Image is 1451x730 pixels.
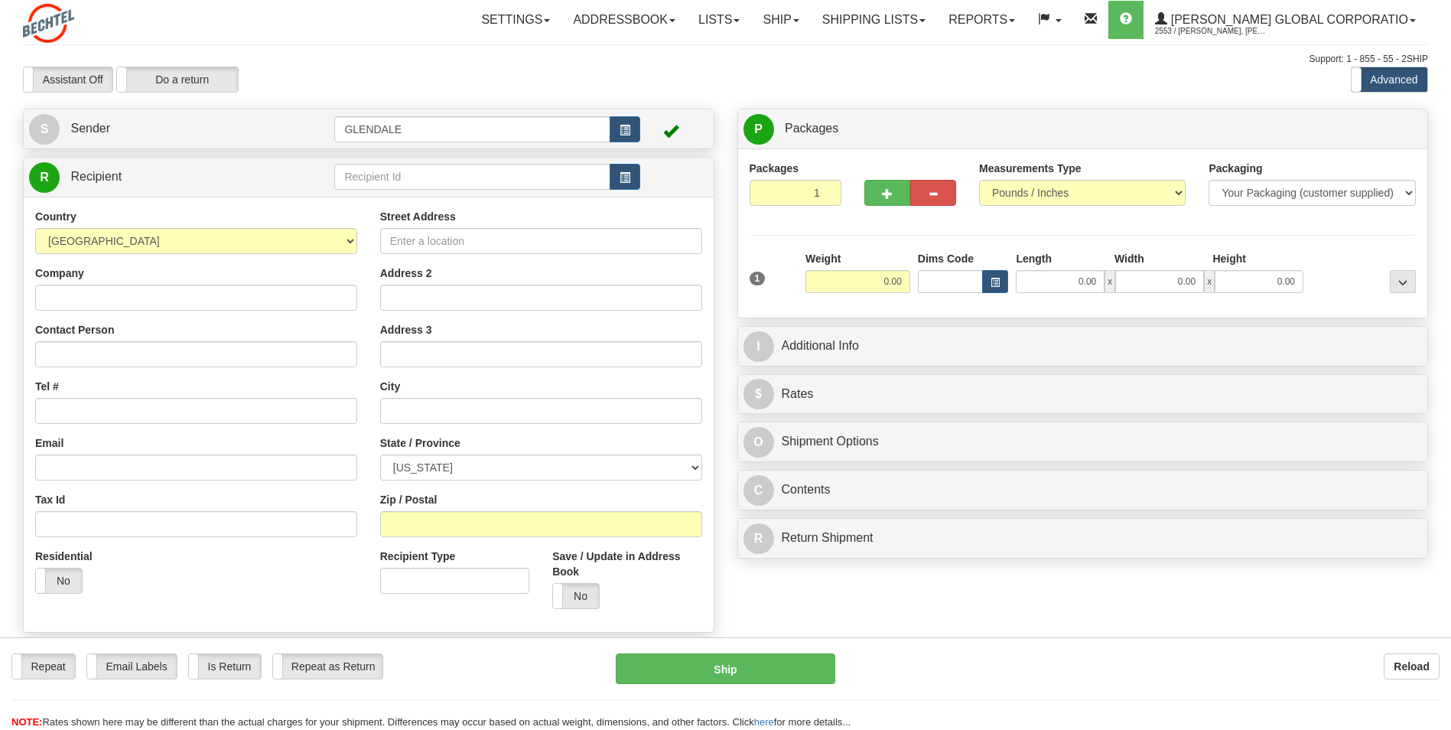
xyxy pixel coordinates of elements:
label: Weight [805,251,841,266]
label: Packages [750,161,799,176]
label: Height [1212,251,1246,266]
b: Reload [1394,660,1430,673]
a: Lists [687,1,751,39]
span: Recipient [70,170,122,183]
button: Reload [1384,653,1440,679]
a: R Recipient [29,161,301,193]
label: Save / Update in Address Book [552,549,701,579]
span: C [743,475,774,506]
a: Shipping lists [811,1,937,39]
a: Addressbook [561,1,687,39]
label: Length [1016,251,1052,266]
span: x [1105,270,1115,293]
label: No [553,584,599,608]
label: Contact Person [35,322,114,337]
a: Ship [751,1,810,39]
span: R [743,523,774,554]
span: NOTE: [11,716,42,728]
label: Assistant Off [24,67,112,92]
span: Sender [70,122,110,135]
label: Email [35,435,63,451]
span: 1 [750,272,766,285]
a: here [754,716,774,728]
label: Packaging [1209,161,1262,176]
label: Measurements Type [979,161,1082,176]
label: Do a return [117,67,238,92]
label: Country [35,209,76,224]
label: Email Labels [87,654,177,679]
label: Tel # [35,379,59,394]
label: Repeat [12,654,75,679]
input: Enter a location [380,228,702,254]
a: OShipment Options [743,426,1423,458]
a: S Sender [29,113,334,145]
span: P [743,114,774,145]
button: Ship [616,653,834,684]
label: Address 2 [380,266,432,281]
label: Residential [35,549,93,564]
span: I [743,331,774,362]
label: Repeat as Return [273,654,382,679]
a: [PERSON_NAME] Global Corporatio 2553 / [PERSON_NAME], [PERSON_NAME] [1144,1,1427,39]
input: Sender Id [334,116,610,142]
a: CContents [743,474,1423,506]
label: Company [35,266,84,281]
div: ... [1390,270,1416,293]
label: Recipient Type [380,549,456,564]
span: [PERSON_NAME] Global Corporatio [1167,13,1408,26]
input: Recipient Id [334,164,610,190]
div: Support: 1 - 855 - 55 - 2SHIP [23,53,1428,66]
label: No [36,569,82,593]
label: Dims Code [918,251,974,266]
label: Zip / Postal [380,492,438,507]
a: Reports [937,1,1026,39]
a: $Rates [743,379,1423,410]
span: S [29,114,60,145]
label: Width [1114,251,1144,266]
label: Address 3 [380,322,432,337]
a: Settings [470,1,561,39]
a: P Packages [743,113,1423,145]
label: Is Return [189,654,261,679]
iframe: chat widget [1416,287,1449,443]
label: Advanced [1352,67,1427,92]
label: Tax Id [35,492,65,507]
img: logo2553.jpg [23,4,74,43]
label: Street Address [380,209,456,224]
a: RReturn Shipment [743,523,1423,554]
a: IAdditional Info [743,331,1423,362]
span: x [1204,270,1215,293]
label: State / Province [380,435,460,451]
span: Packages [785,122,838,135]
span: O [743,427,774,458]
span: R [29,162,60,193]
label: City [380,379,400,394]
span: $ [743,379,774,409]
span: 2553 / [PERSON_NAME], [PERSON_NAME] [1155,24,1270,39]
